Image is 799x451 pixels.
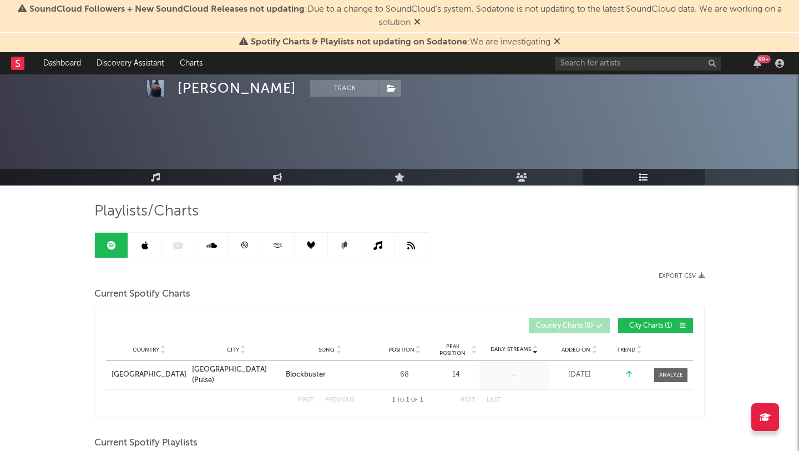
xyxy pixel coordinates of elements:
span: City [227,347,239,353]
button: Export CSV [659,273,705,279]
span: Current Spotify Playlists [94,437,198,450]
button: Country Charts(0) [529,318,610,333]
span: of [411,398,418,403]
span: to [397,398,404,403]
span: Dismiss [414,18,421,27]
div: [DATE] [552,369,607,380]
div: 99 + [757,55,771,63]
span: Peak Position [435,343,470,357]
a: [GEOGRAPHIC_DATA] [112,369,186,380]
a: Discovery Assistant [89,52,172,74]
a: [GEOGRAPHIC_DATA] (Pulse) [192,364,280,386]
button: Last [487,397,501,403]
span: Position [388,347,414,353]
span: Added On [562,347,590,353]
span: SoundCloud Followers + New SoundCloud Releases not updating [29,5,305,14]
input: Search for artists [555,57,721,71]
div: [PERSON_NAME] [178,80,296,97]
div: Blockbuster [286,369,326,380]
div: 68 [380,369,429,380]
span: Current Spotify Charts [94,288,190,301]
button: City Charts(1) [618,318,693,333]
span: Trend [617,347,635,353]
button: Previous [325,397,355,403]
span: Daily Streams [490,345,531,354]
span: Song [318,347,335,353]
span: Dismiss [554,38,560,47]
span: : Due to a change to SoundCloud's system, Sodatone is not updating to the latest SoundCloud data.... [29,5,782,27]
div: 14 [435,369,477,380]
button: Next [460,397,476,403]
span: City Charts ( 1 ) [625,323,676,329]
span: Country Charts ( 0 ) [536,323,593,329]
a: Dashboard [36,52,89,74]
a: Blockbuster [286,369,374,380]
div: 1 1 1 [377,394,438,407]
button: First [298,397,314,403]
span: Playlists/Charts [94,205,199,218]
button: Track [310,80,380,97]
a: Charts [172,52,210,74]
span: : We are investigating [251,38,550,47]
span: Spotify Charts & Playlists not updating on Sodatone [251,38,467,47]
button: 99+ [754,59,761,68]
span: Country [133,347,159,353]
